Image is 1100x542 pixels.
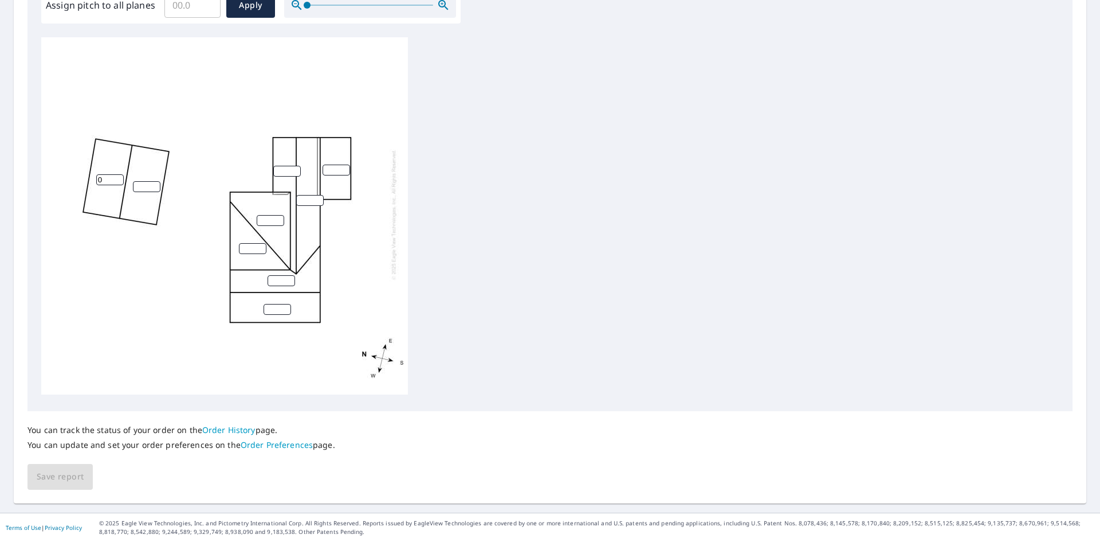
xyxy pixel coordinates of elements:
a: Privacy Policy [45,524,82,532]
a: Terms of Use [6,524,41,532]
p: You can track the status of your order on the page. [27,425,335,435]
p: © 2025 Eagle View Technologies, Inc. and Pictometry International Corp. All Rights Reserved. Repo... [99,519,1094,536]
p: | [6,524,82,531]
a: Order Preferences [241,439,313,450]
a: Order History [202,424,256,435]
p: You can update and set your order preferences on the page. [27,440,335,450]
